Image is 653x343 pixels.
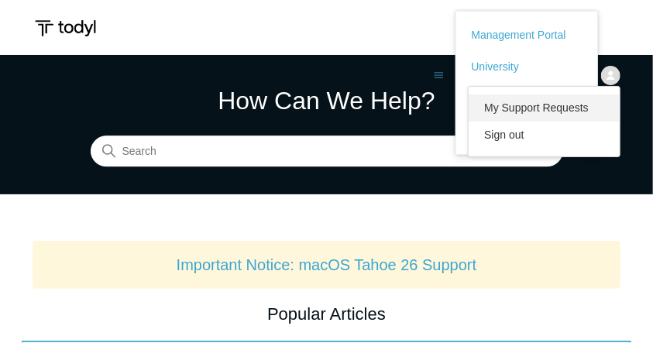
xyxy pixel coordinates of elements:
a: Important Notice: macOS Tahoe 26 Support [177,256,477,273]
a: University [472,59,582,75]
h2: Popular Articles [33,301,620,327]
a: My Support Requests [469,94,620,122]
a: Management Portal [472,27,582,43]
a: Sign out [469,122,620,149]
h1: How Can We Help? [91,82,563,119]
input: Search [91,136,563,167]
img: Todyl Support Center Help Center home page [33,14,98,43]
button: Toggle navigation menu [434,68,444,81]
